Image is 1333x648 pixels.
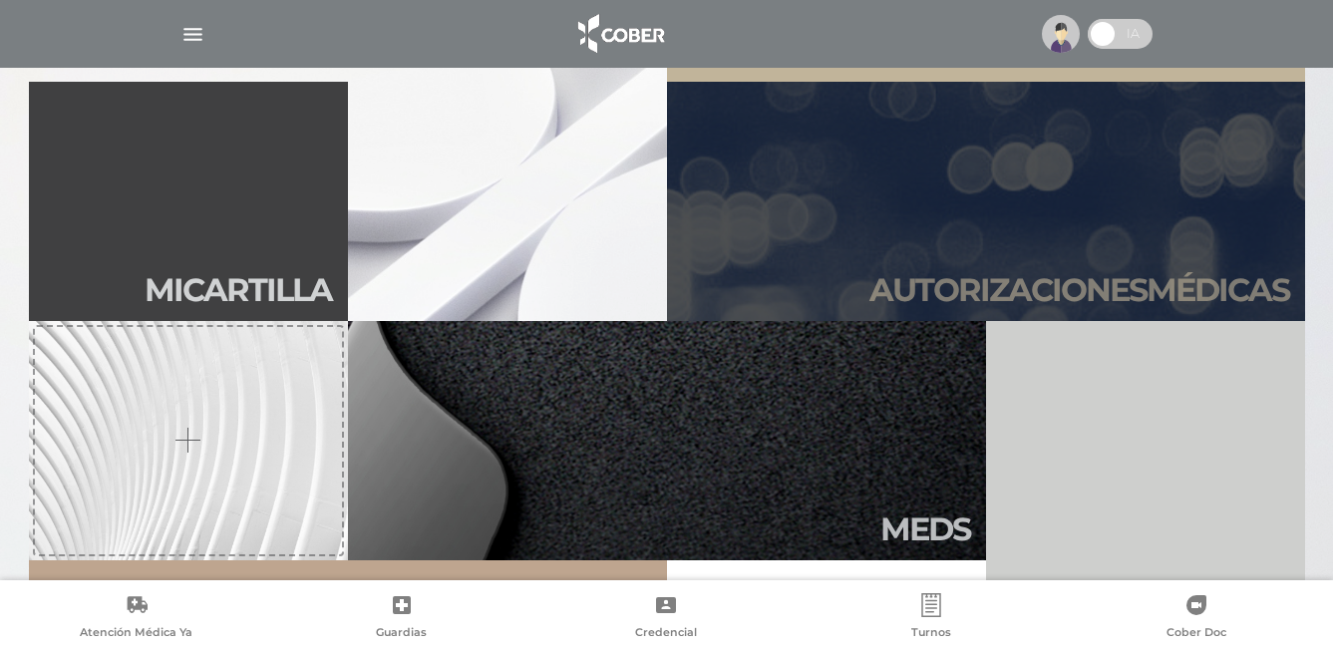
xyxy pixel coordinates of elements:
a: Atención Médica Ya [4,593,269,644]
span: Atención Médica Ya [80,625,192,643]
span: Credencial [635,625,697,643]
img: profile-placeholder.svg [1042,15,1080,53]
a: Micartilla [29,82,348,321]
h2: Meds [880,510,970,548]
img: logo_cober_home-white.png [567,10,672,58]
span: Turnos [911,625,951,643]
span: Cober Doc [1166,625,1226,643]
img: Cober_menu-lines-white.svg [180,22,205,47]
a: Guardias [269,593,534,644]
a: Credencial [534,593,800,644]
h2: Autori zaciones médicas [869,271,1289,309]
h2: Mi car tilla [145,271,332,309]
span: Guardias [376,625,427,643]
a: Cober Doc [1064,593,1329,644]
a: Meds [348,321,986,560]
a: Autorizacionesmédicas [667,82,1305,321]
a: Turnos [799,593,1064,644]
